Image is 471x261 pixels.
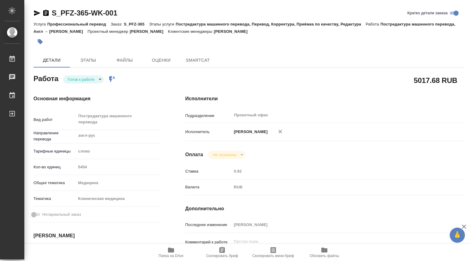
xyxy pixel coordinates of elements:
h4: Исполнители [185,95,464,102]
span: Этапы [74,57,103,64]
p: Услуга [33,22,47,26]
span: Нотариальный заказ [42,211,81,218]
p: Этапы услуги [149,22,176,26]
p: [PERSON_NAME] [214,29,252,34]
p: Подразделение [185,113,232,119]
p: Тематика [33,196,76,202]
button: Обновить файлы [299,244,350,261]
p: Комментарий к работе [185,239,232,245]
h2: 5017.68 RUB [414,75,457,85]
div: Готов к работе [208,151,245,159]
p: Заказ: [111,22,124,26]
p: Постредактура машинного перевода, Перевод, Корректура, Приёмка по качеству, Редактура [176,22,366,26]
span: SmartCat [183,57,212,64]
button: Скопировать ссылку [42,9,50,17]
div: Готов к работе [63,75,104,84]
span: Папка на Drive [159,254,183,258]
p: Направление перевода [33,130,76,142]
p: Общая тематика [33,180,76,186]
p: S_PFZ-365 [124,22,149,26]
p: Тарифные единицы [33,148,76,154]
span: Детали [37,57,66,64]
p: Валюта [185,184,232,190]
p: Ставка [185,168,232,174]
div: слово [76,146,161,156]
p: Вид работ [33,117,76,123]
div: RUB [232,182,441,192]
button: Готов к работе [66,77,96,82]
button: Удалить исполнителя [274,125,287,138]
p: [PERSON_NAME] [130,29,168,34]
p: Исполнитель [185,129,232,135]
button: Скопировать ссылку для ЯМессенджера [33,9,41,17]
button: Не оплачена [211,152,238,157]
p: Клиентские менеджеры [168,29,214,34]
p: [PERSON_NAME] [232,129,268,135]
span: Оценки [147,57,176,64]
button: Скопировать мини-бриф [248,244,299,261]
input: Пустое поле [76,163,161,171]
span: Кратко детали заказа [407,10,448,16]
input: Пустое поле [232,220,441,229]
p: Профессиональный перевод [47,22,110,26]
p: Проектный менеджер [88,29,130,34]
div: Медицина [76,178,161,188]
p: Работа [366,22,381,26]
a: S_PFZ-365-WK-001 [52,9,117,17]
p: Кол-во единиц [33,164,76,170]
h2: Работа [33,73,58,84]
span: Обновить файлы [310,254,339,258]
h4: Оплата [185,151,203,158]
button: Папка на Drive [145,244,197,261]
button: 🙏 [450,228,465,243]
p: Последнее изменение [185,222,232,228]
h4: Основная информация [33,95,161,102]
span: Скопировать мини-бриф [252,254,294,258]
div: Клиническая медицина [76,194,161,204]
button: Добавить тэг [33,35,47,48]
span: Скопировать бриф [206,254,238,258]
span: 🙏 [452,229,462,242]
h4: [PERSON_NAME] [33,232,161,239]
span: Файлы [110,57,139,64]
button: Скопировать бриф [197,244,248,261]
h4: Дополнительно [185,205,464,212]
input: Пустое поле [232,167,441,176]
